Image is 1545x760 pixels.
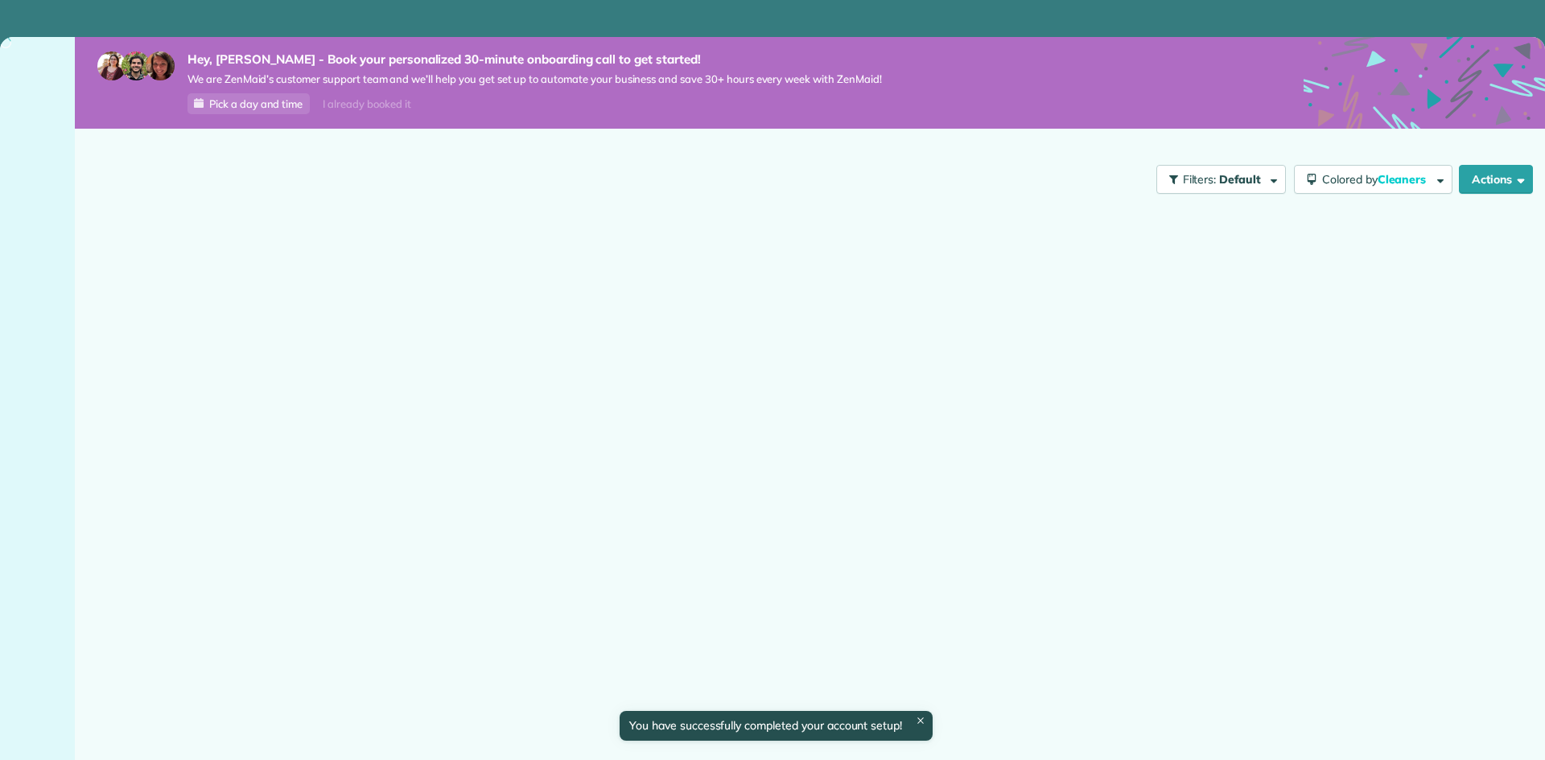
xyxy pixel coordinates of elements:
span: Default [1219,172,1262,187]
a: Filters: Default [1148,165,1286,194]
strong: Hey, [PERSON_NAME] - Book your personalized 30-minute onboarding call to get started! [187,51,882,68]
button: Filters: Default [1156,165,1286,194]
div: You have successfully completed your account setup! [620,711,933,741]
span: Cleaners [1378,172,1429,187]
a: Pick a day and time [187,93,310,114]
img: jorge-587dff0eeaa6aab1f244e6dc62b8924c3b6ad411094392a53c71c6c4a576187d.jpg [122,51,150,80]
button: Colored byCleaners [1294,165,1452,194]
span: We are ZenMaid’s customer support team and we’ll help you get set up to automate your business an... [187,72,882,86]
span: Filters: [1183,172,1217,187]
div: I already booked it [313,94,420,114]
span: Pick a day and time [209,97,303,110]
button: Actions [1459,165,1533,194]
span: Colored by [1322,172,1432,187]
img: maria-72a9807cf96188c08ef61303f053569d2e2a8a1cde33d635c8a3ac13582a053d.jpg [97,51,126,80]
img: michelle-19f622bdf1676172e81f8f8fba1fb50e276960ebfe0243fe18214015130c80e4.jpg [146,51,175,80]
